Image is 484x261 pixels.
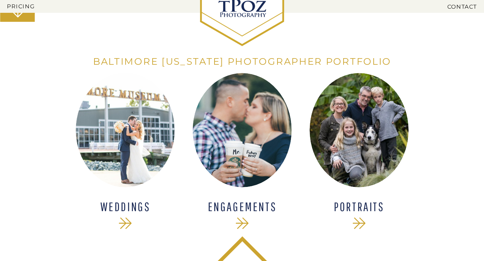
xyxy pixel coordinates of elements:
[314,200,404,214] a: Portraits
[423,3,477,10] a: CONTACT
[85,56,400,69] h1: Baltimore [US_STATE] Photographer Portfolio
[7,3,46,9] a: Pricing
[197,200,287,214] a: ENGAGEMENTS
[80,200,171,214] a: WEDDINGS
